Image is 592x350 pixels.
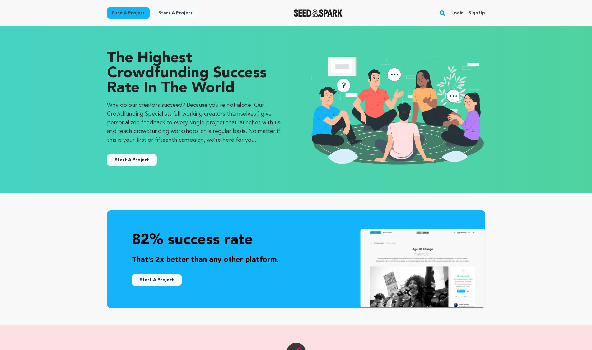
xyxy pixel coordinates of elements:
[294,9,343,17] a: Seed&Spark Homepage
[309,51,485,168] img: seedandspark start project illustration image
[294,9,343,17] img: Seed&Spark Logo Dark Mode
[107,101,284,144] p: Why do our creators succeed? Because you’re not alone. Our Crowdfunding Specialists (all working ...
[451,8,464,18] a: Login
[132,274,182,286] a: Start A Project
[360,229,486,308] img: seedandspark project details screen
[107,51,284,96] p: The Highest Crowdfunding Success Rate in the World
[107,7,150,19] a: Fund a project
[107,154,157,166] a: Start A Project
[132,254,460,266] p: That’s 2x better than any other platform.
[468,8,485,18] a: Sign up
[132,230,460,251] p: 82% success rate
[153,7,198,19] a: Start a project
